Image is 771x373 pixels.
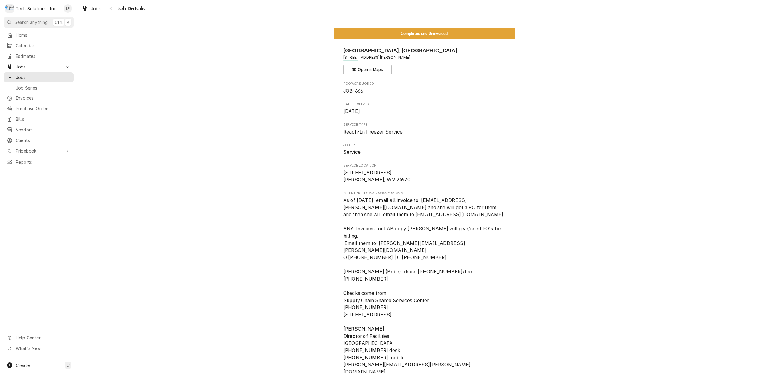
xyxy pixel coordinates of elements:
[343,169,505,183] span: Service Location
[401,31,448,35] span: Completed and Uninvoiced
[343,55,505,60] span: Address
[343,81,505,86] span: Roopairs Job ID
[343,88,363,94] span: JOB-666
[343,170,410,183] span: [STREET_ADDRESS] [PERSON_NAME], WV 24970
[4,51,74,61] a: Estimates
[16,74,70,81] span: Jobs
[4,333,74,343] a: Go to Help Center
[343,108,505,115] span: Date Received
[16,53,70,59] span: Estimates
[343,47,505,55] span: Name
[343,143,505,156] div: Job Type
[16,116,70,122] span: Bills
[16,127,70,133] span: Vendors
[4,135,74,145] a: Clients
[343,102,505,107] span: Date Received
[343,128,505,136] span: Service Type
[16,5,57,12] div: Tech Solutions, Inc.
[4,72,74,82] a: Jobs
[343,149,361,155] span: Service
[4,104,74,114] a: Purchase Orders
[16,32,70,38] span: Home
[4,125,74,135] a: Vendors
[16,137,70,144] span: Clients
[4,17,74,28] button: Search anythingCtrlK
[343,87,505,95] span: Roopairs Job ID
[343,47,505,74] div: Client Information
[67,362,70,368] span: C
[4,146,74,156] a: Go to Pricebook
[16,85,70,91] span: Job Series
[368,192,403,195] span: (Only Visible to You)
[343,143,505,148] span: Job Type
[16,159,70,165] span: Reports
[91,5,101,12] span: Jobs
[5,4,14,13] div: T
[4,83,74,93] a: Job Series
[4,62,74,72] a: Go to Jobs
[343,191,505,196] span: Client Notes
[343,122,505,127] span: Service Type
[343,108,360,114] span: [DATE]
[16,64,61,70] span: Jobs
[343,163,505,183] div: Service Location
[79,4,103,14] a: Jobs
[55,19,63,25] span: Ctrl
[116,5,145,13] span: Job Details
[64,4,72,13] div: LP
[16,148,61,154] span: Pricebook
[343,122,505,135] div: Service Type
[343,129,403,135] span: Reach-In Freezer Service
[5,4,14,13] div: Tech Solutions, Inc.'s Avatar
[15,19,48,25] span: Search anything
[16,335,70,341] span: Help Center
[64,4,72,13] div: Lisa Paschal's Avatar
[343,81,505,94] div: Roopairs Job ID
[106,4,116,13] button: Navigate back
[16,105,70,112] span: Purchase Orders
[67,19,70,25] span: K
[4,30,74,40] a: Home
[4,93,74,103] a: Invoices
[4,157,74,167] a: Reports
[16,95,70,101] span: Invoices
[343,149,505,156] span: Job Type
[343,102,505,115] div: Date Received
[4,343,74,353] a: Go to What's New
[4,114,74,124] a: Bills
[16,345,70,352] span: What's New
[343,65,392,74] button: Open in Maps
[4,41,74,51] a: Calendar
[16,363,30,368] span: Create
[16,42,70,49] span: Calendar
[343,163,505,168] span: Service Location
[334,28,515,39] div: Status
